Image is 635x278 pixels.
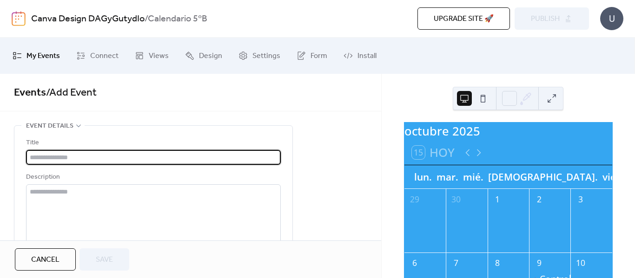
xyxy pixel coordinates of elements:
div: octubre 2025 [404,123,612,140]
div: lun. [412,165,434,189]
div: 29 [409,194,420,205]
a: Design [178,41,229,70]
a: My Events [6,41,67,70]
b: Calendario 5ºB [148,10,207,28]
span: Settings [252,49,280,64]
span: Connect [90,49,119,64]
span: Design [199,49,222,64]
span: Cancel [31,254,60,265]
a: Connect [69,41,126,70]
div: Description [26,172,279,183]
div: 10 [575,257,587,269]
a: Events [14,83,46,103]
a: Install [337,41,384,70]
b: / [145,10,148,28]
div: 3 [575,194,587,205]
span: Form [311,49,327,64]
div: [DEMOGRAPHIC_DATA]. [486,165,600,189]
span: My Events [26,49,60,64]
button: Cancel [15,248,76,271]
div: U [600,7,623,30]
span: / Add Event [46,83,97,103]
a: Views [128,41,176,70]
a: Form [290,41,334,70]
div: 9 [534,257,545,269]
span: Install [357,49,377,64]
div: 7 [450,257,462,269]
div: 8 [492,257,503,269]
span: Event details [26,121,73,132]
div: 1 [492,194,503,205]
div: Title [26,137,279,149]
span: Views [149,49,169,64]
a: Canva Design DAGyGutydIo [31,10,145,28]
div: vie. [600,165,621,189]
button: Upgrade site 🚀 [417,7,510,30]
div: 6 [409,257,420,269]
div: mié. [461,165,486,189]
a: Settings [232,41,287,70]
div: mar. [434,165,461,189]
span: Upgrade site 🚀 [434,13,494,25]
img: logo [12,11,26,26]
div: 30 [450,194,462,205]
div: 2 [534,194,545,205]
